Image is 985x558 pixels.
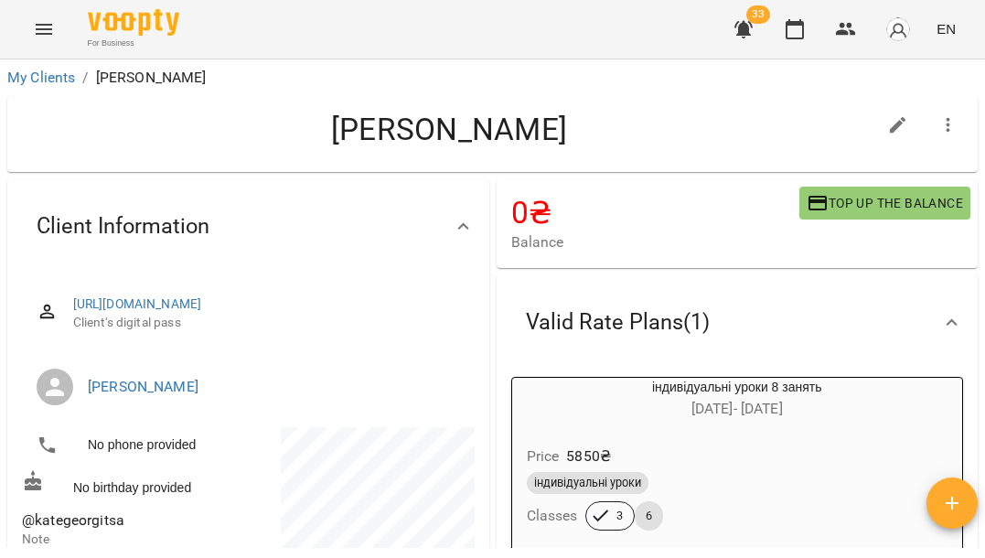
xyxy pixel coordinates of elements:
[605,508,634,524] span: 3
[929,12,963,46] button: EN
[18,467,248,500] div: No birthday provided
[746,5,770,24] span: 33
[7,179,489,274] div: Client Information
[635,508,663,524] span: 6
[7,67,978,89] nav: breadcrumb
[88,378,198,395] a: [PERSON_NAME]
[527,475,648,491] span: індивідуальні уроки
[566,445,611,467] p: 5850 ₴
[96,67,207,89] p: [PERSON_NAME]
[497,275,979,370] div: Valid Rate Plans(1)
[88,9,179,36] img: Voopty Logo
[511,194,800,231] h4: 0 ₴
[807,192,963,214] span: Top up the balance
[22,7,66,51] button: Menu
[22,427,244,464] li: No phone provided
[22,111,876,148] h4: [PERSON_NAME]
[511,231,800,253] span: Balance
[937,19,956,38] span: EN
[22,531,244,549] p: Note
[73,314,460,332] span: Client's digital pass
[512,378,963,553] button: індивідуальні уроки 8 занять[DATE]- [DATE]Price5850₴індивідуальні урокиClasses36
[691,400,783,417] span: [DATE] - [DATE]
[88,38,179,49] span: For Business
[885,16,911,42] img: avatar_s.png
[512,378,963,422] div: індивідуальні уроки 8 занять
[7,69,75,86] a: My Clients
[22,511,124,529] span: @kategeorgitsa
[527,503,578,529] h6: Classes
[73,296,202,311] a: [URL][DOMAIN_NAME]
[527,444,560,469] h6: Price
[37,212,209,241] span: Client Information
[82,67,88,89] li: /
[799,187,970,220] button: Top up the balance
[526,308,710,337] span: Valid Rate Plans ( 1 )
